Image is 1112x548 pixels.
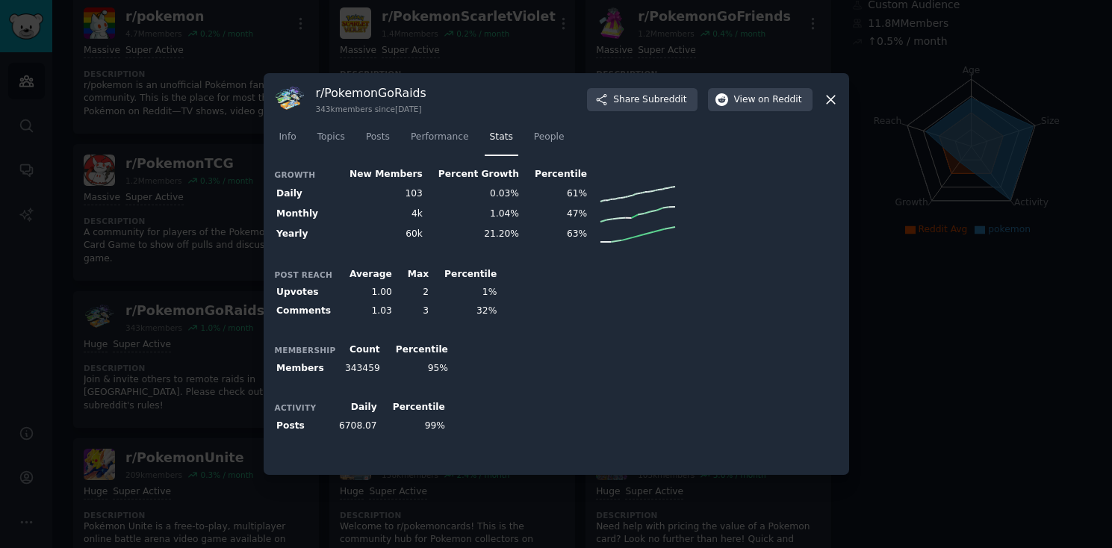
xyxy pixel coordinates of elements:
td: 99% [379,417,447,435]
a: Performance [406,125,474,156]
th: Percentile [382,341,450,360]
td: 60k [337,224,426,244]
td: 47% [521,204,589,224]
span: Topics [317,131,345,144]
td: 4k [337,204,426,224]
th: Count [337,341,383,360]
td: 32% [432,302,500,320]
td: 1.03 [337,302,395,320]
th: Posts [274,417,337,435]
td: 63% [521,224,589,244]
th: Members [274,359,337,378]
div: 343k members since [DATE] [316,104,426,114]
th: Percent Growth [425,166,521,184]
td: 61% [521,184,589,204]
th: Daily [337,399,380,417]
span: People [534,131,565,144]
td: 21.20% [425,224,521,244]
h3: r/ PokemonGoRaids [316,85,426,101]
a: Topics [312,125,350,156]
th: Monthly [274,204,337,224]
th: Percentile [379,399,447,417]
span: View [734,93,802,107]
img: PokemonGoRaids [274,84,305,115]
span: Subreddit [642,93,686,107]
a: Stats [485,125,518,156]
h3: Membership [275,345,336,355]
h3: Post Reach [275,270,336,280]
span: Stats [490,131,513,144]
td: 1.04% [425,204,521,224]
td: 0.03% [425,184,521,204]
h3: Growth [275,169,336,180]
th: Upvotes [274,284,337,302]
th: Yearly [274,224,337,244]
td: 3 [394,302,431,320]
span: Posts [366,131,390,144]
td: 1% [432,284,500,302]
th: Average [337,265,395,284]
th: New Members [337,166,426,184]
span: Performance [411,131,469,144]
td: 2 [394,284,431,302]
h3: Activity [275,402,336,413]
td: 103 [337,184,426,204]
a: Posts [361,125,395,156]
td: 1.00 [337,284,395,302]
th: Comments [274,302,337,320]
td: 343459 [337,359,383,378]
span: on Reddit [758,93,801,107]
a: People [529,125,570,156]
button: Viewon Reddit [708,88,813,112]
th: Daily [274,184,337,204]
button: ShareSubreddit [587,88,697,112]
th: Percentile [521,166,589,184]
th: Max [394,265,431,284]
th: Percentile [432,265,500,284]
span: Info [279,131,296,144]
span: Share [613,93,686,107]
td: 95% [382,359,450,378]
a: Info [274,125,302,156]
td: 6708.07 [337,417,380,435]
